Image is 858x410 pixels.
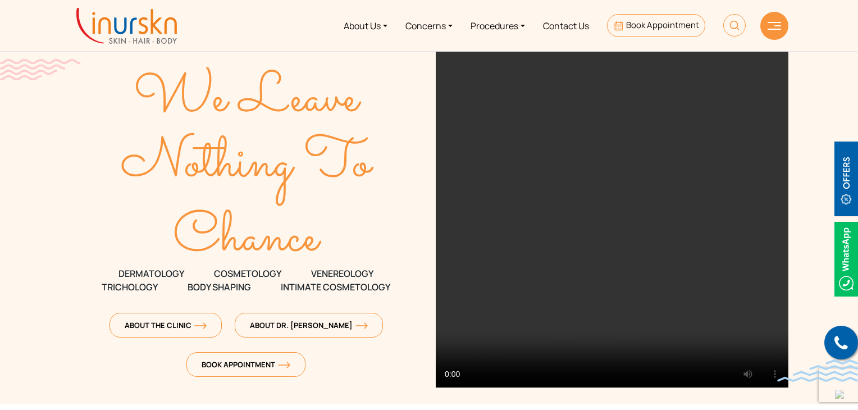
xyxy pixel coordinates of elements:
span: TRICHOLOGY [102,280,158,294]
text: Chance [174,197,322,280]
span: COSMETOLOGY [214,267,281,280]
span: About Dr. [PERSON_NAME] [250,320,368,330]
img: orange-arrow [194,322,207,329]
text: Nothing To [121,122,375,206]
span: Book Appointment [626,19,699,31]
span: DERMATOLOGY [118,267,184,280]
span: Book Appointment [202,359,290,370]
span: About The Clinic [125,320,207,330]
img: up-blue-arrow.svg [835,390,844,399]
img: Whatsappicon [834,222,858,297]
a: Concerns [396,4,462,47]
img: HeaderSearch [723,14,746,37]
a: Book Appointment [607,14,705,37]
a: Procedures [462,4,534,47]
img: offerBt [834,142,858,216]
text: We Leave [134,58,362,141]
span: VENEREOLOGY [311,267,373,280]
a: About The Clinicorange-arrow [109,313,222,338]
a: Contact Us [534,4,598,47]
a: Book Appointmentorange-arrow [186,352,305,377]
span: Intimate Cosmetology [281,280,390,294]
a: About Us [335,4,396,47]
img: orange-arrow [355,322,368,329]
img: orange-arrow [278,362,290,368]
span: Body Shaping [188,280,251,294]
img: hamLine.svg [768,22,781,30]
a: About Dr. [PERSON_NAME]orange-arrow [235,313,383,338]
img: bluewave [777,359,858,382]
img: inurskn-logo [76,8,177,44]
a: Whatsappicon [834,252,858,265]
